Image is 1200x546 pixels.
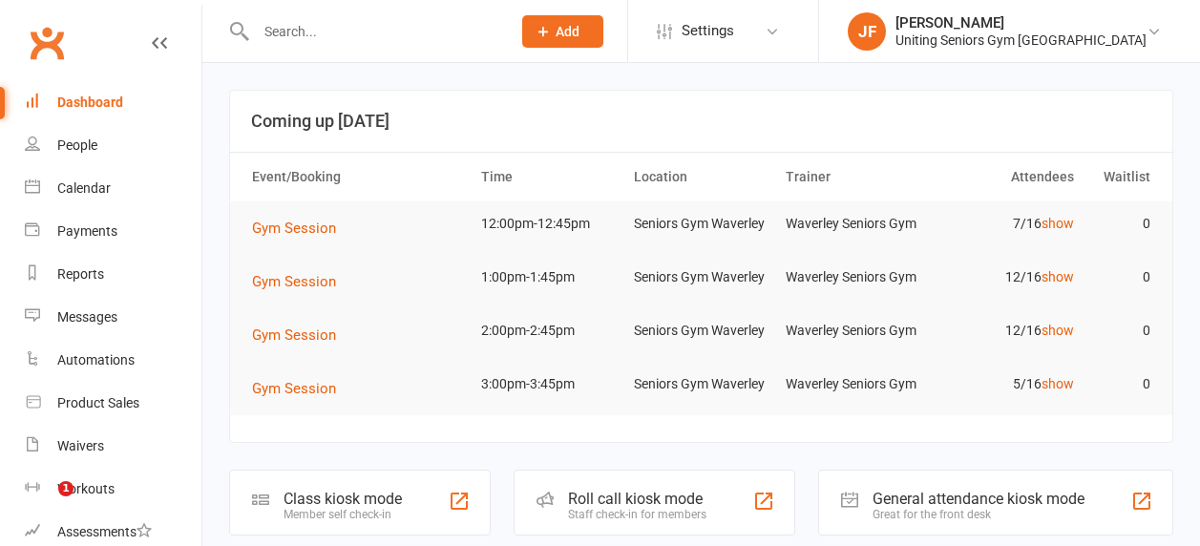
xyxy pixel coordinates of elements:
div: People [57,137,97,153]
div: Product Sales [57,395,139,410]
td: Waverley Seniors Gym [777,362,930,407]
div: Waivers [57,438,104,453]
div: Reports [57,266,104,282]
div: Class kiosk mode [284,490,402,508]
th: Location [625,153,778,201]
td: Seniors Gym Waverley [625,255,778,300]
button: Gym Session [252,377,349,400]
div: Messages [57,309,117,325]
button: Gym Session [252,270,349,293]
span: Gym Session [252,273,336,290]
iframe: Intercom live chat [19,481,65,527]
td: 3:00pm-3:45pm [473,362,625,407]
div: General attendance kiosk mode [873,490,1084,508]
a: show [1042,216,1074,231]
div: Dashboard [57,94,123,110]
th: Time [473,153,625,201]
th: Attendees [930,153,1083,201]
td: Waverley Seniors Gym [777,308,930,353]
div: [PERSON_NAME] [895,14,1147,31]
a: show [1042,323,1074,338]
td: 7/16 [930,201,1083,246]
th: Waitlist [1083,153,1159,201]
h3: Coming up [DATE] [251,112,1151,131]
span: Settings [682,10,734,52]
a: show [1042,269,1074,284]
span: 1 [58,481,74,496]
a: Messages [25,296,201,339]
div: Roll call kiosk mode [568,490,706,508]
div: Uniting Seniors Gym [GEOGRAPHIC_DATA] [895,31,1147,49]
a: Calendar [25,167,201,210]
button: Gym Session [252,324,349,346]
div: Calendar [57,180,111,196]
td: 12/16 [930,308,1083,353]
span: Gym Session [252,326,336,344]
a: show [1042,376,1074,391]
div: Member self check-in [284,508,402,521]
td: 5/16 [930,362,1083,407]
div: JF [848,12,886,51]
td: Seniors Gym Waverley [625,201,778,246]
a: Payments [25,210,201,253]
span: Gym Session [252,380,336,397]
a: Product Sales [25,382,201,425]
div: Great for the front desk [873,508,1084,521]
div: Automations [57,352,135,367]
div: Payments [57,223,117,239]
a: Reports [25,253,201,296]
td: 0 [1083,201,1159,246]
button: Add [522,15,603,48]
button: Gym Session [252,217,349,240]
th: Event/Booking [243,153,473,201]
div: Staff check-in for members [568,508,706,521]
td: 0 [1083,255,1159,300]
a: Automations [25,339,201,382]
a: Workouts [25,468,201,511]
a: People [25,124,201,167]
td: 12/16 [930,255,1083,300]
input: Search... [250,18,497,45]
td: Waverley Seniors Gym [777,255,930,300]
td: Seniors Gym Waverley [625,308,778,353]
td: 0 [1083,308,1159,353]
a: Dashboard [25,81,201,124]
span: Gym Session [252,220,336,237]
div: Assessments [57,524,152,539]
a: Waivers [25,425,201,468]
div: Workouts [57,481,115,496]
td: 1:00pm-1:45pm [473,255,625,300]
td: 12:00pm-12:45pm [473,201,625,246]
td: Seniors Gym Waverley [625,362,778,407]
th: Trainer [777,153,930,201]
a: Clubworx [23,19,71,67]
td: 0 [1083,362,1159,407]
span: Add [556,24,579,39]
td: Waverley Seniors Gym [777,201,930,246]
td: 2:00pm-2:45pm [473,308,625,353]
